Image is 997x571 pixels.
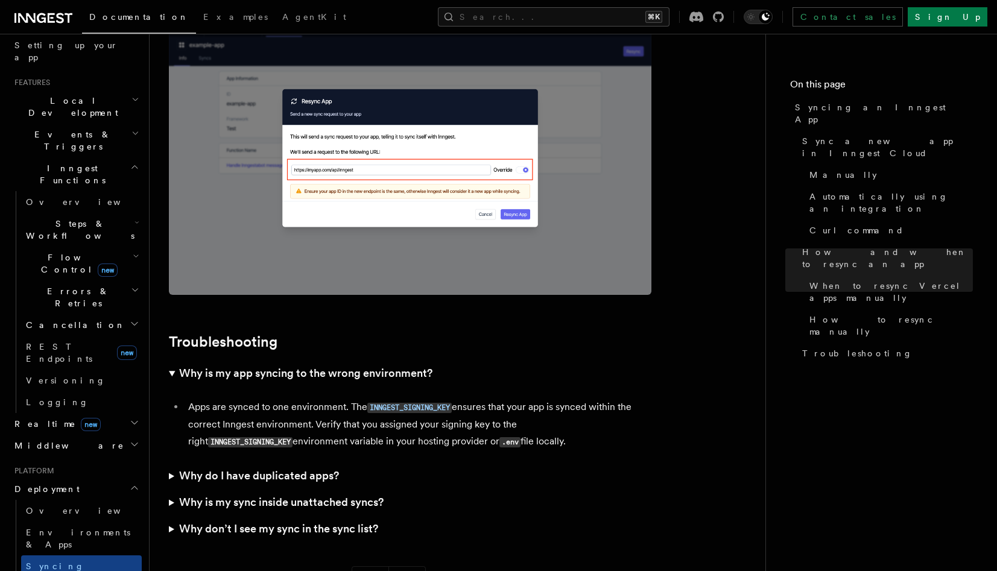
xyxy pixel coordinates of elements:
span: Troubleshooting [802,347,913,359]
span: How and when to resync an app [802,246,973,270]
span: How to resync manually [809,314,973,338]
a: Manually [805,164,973,186]
summary: Why do I have duplicated apps? [169,462,651,489]
a: AgentKit [275,4,353,33]
a: INNGEST_SIGNING_KEY [367,401,452,412]
a: When to resync Vercel apps manually [805,275,973,309]
button: Middleware [10,435,142,456]
span: Syncing an Inngest App [795,101,973,125]
span: new [98,263,118,277]
span: Examples [203,12,268,22]
a: Sync a new app in Inngest Cloud [797,130,973,164]
code: .env [499,437,521,447]
button: Deployment [10,478,142,500]
a: Sign Up [908,7,987,27]
a: Syncing an Inngest App [790,96,973,130]
a: Examples [196,4,275,33]
summary: Why is my app syncing to the wrong environment? [169,360,651,386]
button: Errors & Retries [21,280,142,314]
h3: Why is my app syncing to the wrong environment? [179,365,432,382]
code: INNGEST_SIGNING_KEY [208,437,293,447]
span: Realtime [10,418,101,430]
a: Setting up your app [10,34,142,68]
a: Troubleshooting [169,333,277,350]
code: INNGEST_SIGNING_KEY [367,403,452,413]
span: Inngest Functions [10,162,130,186]
a: Versioning [21,370,142,391]
span: new [117,345,137,360]
h3: Why do I have duplicated apps? [179,467,339,484]
span: REST Endpoints [26,342,92,364]
span: Overview [26,506,150,516]
span: Sync a new app in Inngest Cloud [802,135,973,159]
a: Troubleshooting [797,342,973,364]
span: Platform [10,466,54,476]
span: Middleware [10,440,124,452]
span: Steps & Workflows [21,218,135,242]
a: How to resync manually [805,309,973,342]
a: Documentation [82,4,196,34]
button: Cancellation [21,314,142,336]
span: Features [10,78,50,87]
span: Versioning [26,376,106,385]
span: When to resync Vercel apps manually [809,280,973,304]
a: Curl command [805,219,973,241]
button: Inngest Functions [10,157,142,191]
span: Curl command [809,224,904,236]
span: Flow Control [21,251,133,276]
h3: Why don’t I see my sync in the sync list? [179,520,378,537]
a: Overview [21,191,142,213]
button: Toggle dark mode [744,10,773,24]
span: Environments & Apps [26,528,130,549]
kbd: ⌘K [645,11,662,23]
span: Local Development [10,95,131,119]
span: Deployment [10,483,80,495]
span: Setting up your app [14,40,118,62]
div: Inngest Functions [10,191,142,413]
span: new [81,418,101,431]
button: Realtimenew [10,413,142,435]
span: Automatically using an integration [809,191,973,215]
summary: Why is my sync inside unattached syncs? [169,489,651,516]
button: Flow Controlnew [21,247,142,280]
span: Overview [26,197,150,207]
button: Events & Triggers [10,124,142,157]
a: Contact sales [793,7,903,27]
a: REST Endpointsnew [21,336,142,370]
span: Cancellation [21,319,125,331]
img: Inngest Cloud screen with resync app modal displaying an edited URL [169,7,651,295]
summary: Why don’t I see my sync in the sync list? [169,516,651,542]
span: Manually [809,169,877,181]
button: Steps & Workflows [21,213,142,247]
span: Logging [26,397,89,407]
button: Local Development [10,90,142,124]
a: Automatically using an integration [805,186,973,219]
h4: On this page [790,77,973,96]
li: Apps are synced to one environment. The ensures that your app is synced within the correct Innges... [185,399,651,450]
span: AgentKit [282,12,346,22]
a: How and when to resync an app [797,241,973,275]
button: Search...⌘K [438,7,669,27]
span: Syncing [26,561,84,571]
a: Overview [21,500,142,522]
span: Events & Triggers [10,128,131,153]
h3: Why is my sync inside unattached syncs? [179,494,384,511]
a: Environments & Apps [21,522,142,555]
a: Logging [21,391,142,413]
span: Errors & Retries [21,285,131,309]
span: Documentation [89,12,189,22]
